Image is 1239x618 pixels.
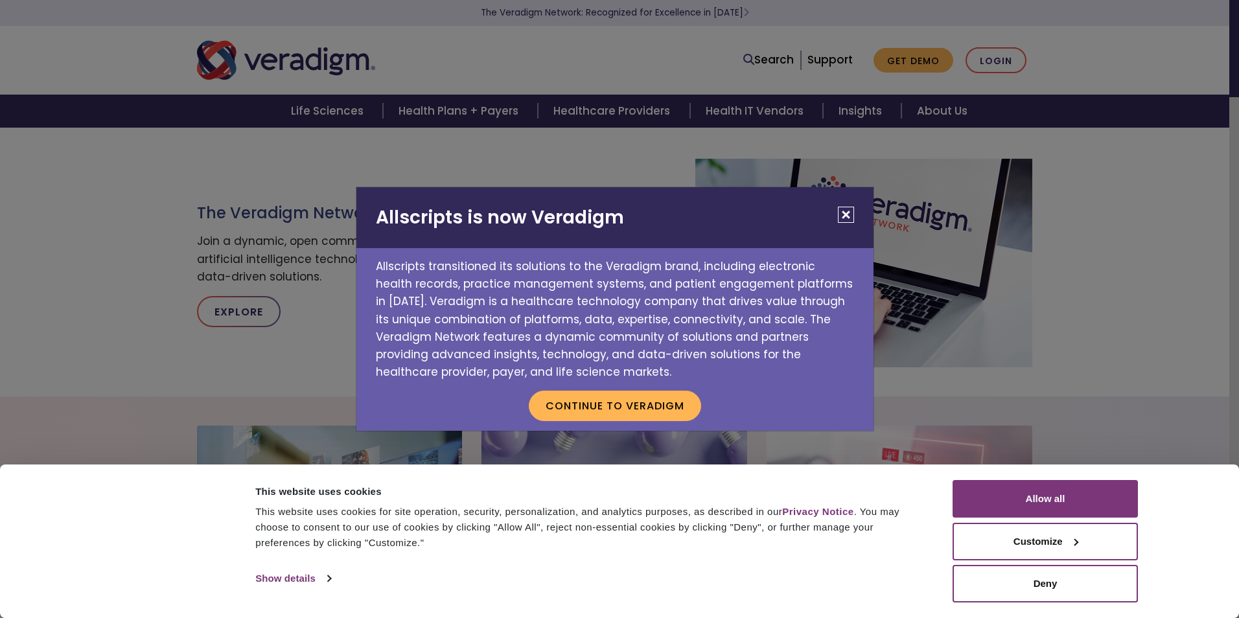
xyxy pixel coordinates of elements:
button: Customize [953,523,1138,560]
div: This website uses cookies for site operation, security, personalization, and analytics purposes, ... [255,504,923,551]
p: Allscripts transitioned its solutions to the Veradigm brand, including electronic health records,... [356,248,874,381]
button: Deny [953,565,1138,602]
a: Privacy Notice [782,506,853,517]
a: Show details [255,569,330,588]
h2: Allscripts is now Veradigm [356,187,874,248]
button: Continue to Veradigm [529,391,701,420]
div: This website uses cookies [255,484,923,499]
button: Allow all [953,480,1138,518]
button: Close [838,207,854,223]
